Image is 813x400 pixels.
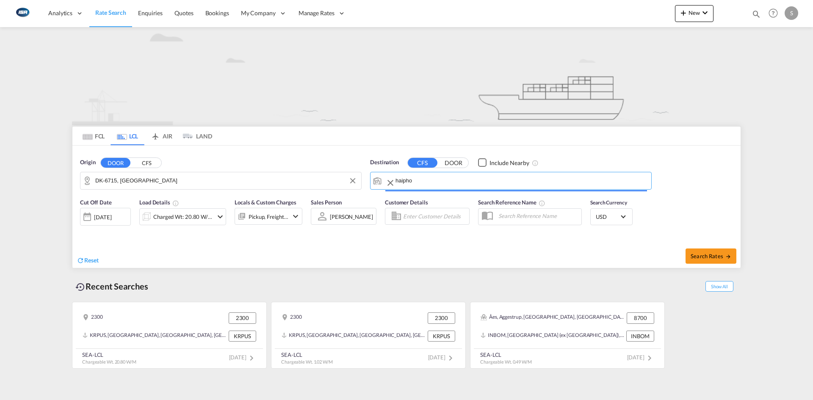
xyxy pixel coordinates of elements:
button: Clear Input [346,174,359,187]
span: Quotes [174,9,193,17]
span: Help [766,6,780,20]
button: CFS [132,158,161,168]
span: [DATE] [627,354,655,361]
span: Search Currency [590,199,627,206]
span: Chargeable Wt. 0.49 W/M [480,359,532,364]
span: Locals & Custom Charges [235,199,296,206]
input: Search Reference Name [494,210,581,222]
div: Charged Wt: 20.80 W/M [153,211,213,223]
div: 2300 [229,312,256,323]
div: icon-magnify [752,9,761,22]
md-icon: Unchecked: Ignores neighbouring ports when fetching rates.Checked : Includes neighbouring ports w... [532,160,539,166]
md-checkbox: Checkbox No Ink [478,158,529,167]
md-icon: icon-chevron-down [700,8,710,18]
md-icon: icon-arrow-right [725,254,731,259]
span: Rate Search [95,9,126,16]
img: 1aa151c0c08011ec8d6f413816f9a227.png [13,4,32,23]
span: Origin [80,158,95,167]
div: Include Nearby [489,159,529,167]
span: Bookings [205,9,229,17]
button: Search Ratesicon-arrow-right [686,248,736,264]
span: Chargeable Wt. 1.02 W/M [281,359,333,364]
div: S [785,6,798,20]
div: 2300 [282,312,302,323]
md-icon: icon-backup-restore [75,282,86,292]
span: Sales Person [311,199,342,206]
span: USD [596,213,619,221]
div: [DATE] [94,213,111,221]
recent-search-card: 2300 2300KRPUS, [GEOGRAPHIC_DATA], [GEOGRAPHIC_DATA], [GEOGRAPHIC_DATA], [GEOGRAPHIC_DATA] & [GEO... [72,302,267,369]
div: 2300 [428,312,455,323]
md-icon: icon-chevron-right [445,353,456,363]
md-icon: icon-plus 400-fg [678,8,689,18]
md-icon: icon-chevron-down [290,211,301,221]
span: Reset [84,257,99,264]
md-icon: icon-airplane [150,131,160,138]
span: Load Details [139,199,179,206]
md-input-container: Haiphong, VNHPH [371,172,651,189]
span: [DATE] [229,354,257,361]
md-icon: icon-chevron-down [215,212,225,222]
md-tab-item: LAND [178,127,212,145]
span: Analytics [48,9,72,17]
span: Show All [705,281,733,292]
div: [PERSON_NAME] [330,213,373,220]
span: Search Reference Name [478,199,545,206]
div: Origin DOOR CFS DK-6715, Esbjerg NDestination CFS DOORCheckbox No Ink Unchecked: Ignores neighbou... [72,146,741,268]
div: Pickup Freight Origin Origin Custom Destination [249,211,288,223]
div: SEA-LCL [82,351,136,359]
md-pagination-wrapper: Use the left and right arrow keys to navigate between tabs [77,127,212,145]
div: Åes, Aggestrup, Bækkelund, Bollerstien, Brigsted, Egebjerg, Elbæk, Enner, Eriknauer, Fuglevang, H... [481,312,625,323]
div: Help [766,6,785,21]
span: My Company [241,9,276,17]
md-icon: icon-chevron-right [644,353,655,363]
button: icon-plus 400-fgNewicon-chevron-down [675,5,713,22]
div: Charged Wt: 20.80 W/Micon-chevron-down [139,208,226,225]
div: SEA-LCL [480,351,532,359]
div: KRPUS [428,331,455,342]
div: KRPUS, Busan, Korea, Republic of, Greater China & Far East Asia, Asia Pacific [83,331,227,342]
md-icon: icon-refresh [77,257,84,264]
div: icon-refreshReset [77,256,99,265]
span: Manage Rates [299,9,335,17]
img: new-LCL.png [72,27,741,125]
span: [DATE] [428,354,456,361]
md-tab-item: AIR [144,127,178,145]
span: Cut Off Date [80,199,112,206]
md-icon: icon-chevron-right [246,353,257,363]
span: Destination [370,158,399,167]
md-icon: icon-magnify [752,9,761,19]
div: SEA-LCL [281,351,333,359]
span: New [678,9,710,16]
recent-search-card: 2300 2300KRPUS, [GEOGRAPHIC_DATA], [GEOGRAPHIC_DATA], [GEOGRAPHIC_DATA], [GEOGRAPHIC_DATA] & [GEO... [271,302,466,369]
md-icon: Chargeable Weight [172,200,179,207]
md-input-container: DK-6715, Esbjerg N [80,172,361,189]
div: KRPUS [229,331,256,342]
div: INBOM, Mumbai (ex Bombay), India, Indian Subcontinent, Asia Pacific [481,331,624,342]
div: KRPUS, Busan, Korea, Republic of, Greater China & Far East Asia, Asia Pacific [282,331,426,342]
md-select: Sales Person: Sofie Schumacher [329,210,374,223]
input: Enter Customer Details [403,210,467,223]
md-select: Select Currency: $ USDUnited States Dollar [595,210,628,223]
md-icon: Your search will be saved by the below given name [539,200,545,207]
button: Clear Input [385,174,395,191]
button: CFS [408,158,437,168]
div: Pickup Freight Origin Origin Custom Destinationicon-chevron-down [235,208,302,225]
div: [DATE] [80,208,131,226]
span: Chargeable Wt. 20.80 W/M [82,359,136,364]
span: Search Rates [691,253,731,259]
span: Enquiries [138,9,163,17]
md-tab-item: LCL [111,127,144,145]
recent-search-card: Åes, Aggestrup, [GEOGRAPHIC_DATA], [GEOGRAPHIC_DATA], [GEOGRAPHIC_DATA], [GEOGRAPHIC_DATA], [GEOG... [470,302,665,369]
div: Recent Searches [72,277,152,296]
div: INBOM [626,331,654,342]
div: 2300 [83,312,103,323]
md-tab-item: FCL [77,127,111,145]
md-datepicker: Select [80,225,86,236]
input: Search by Port [395,174,647,187]
input: Search by Door [95,174,357,187]
button: DOOR [439,158,468,168]
span: Customer Details [385,199,428,206]
button: DOOR [101,158,130,168]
